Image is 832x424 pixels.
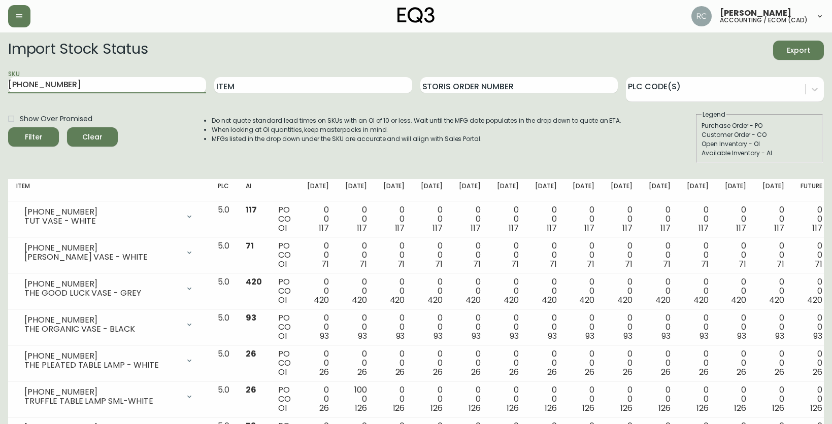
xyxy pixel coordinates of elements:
[278,385,291,413] div: PO CO
[687,313,709,341] div: 0 0
[702,130,817,139] div: Customer Order - CO
[25,131,43,144] div: Filter
[701,258,709,270] span: 71
[725,349,747,377] div: 0 0
[345,385,367,413] div: 100 0
[649,349,671,377] div: 0 0
[469,402,481,414] span: 126
[459,277,481,305] div: 0 0
[535,277,557,305] div: 0 0
[573,277,594,305] div: 0 0
[691,6,712,26] img: f4ba4e02bd060be8f1386e3ca455bd0e
[246,204,257,216] span: 117
[358,330,367,342] span: 93
[702,110,726,119] legend: Legend
[434,330,443,342] span: 93
[511,258,519,270] span: 71
[762,277,784,305] div: 0 0
[660,222,671,234] span: 117
[507,402,519,414] span: 126
[497,349,519,377] div: 0 0
[307,277,329,305] div: 0 0
[535,205,557,233] div: 0 0
[16,313,202,336] div: [PHONE_NUMBER]THE ORGANIC VASE - BLACK
[16,205,202,228] div: [PHONE_NUMBER]TUT VASE - WHITE
[777,258,784,270] span: 71
[321,258,329,270] span: 71
[278,330,287,342] span: OI
[24,207,179,217] div: [PHONE_NUMBER]
[278,241,291,269] div: PO CO
[717,179,755,201] th: [DATE]
[801,385,822,413] div: 0 0
[246,276,262,288] span: 420
[623,366,633,378] span: 26
[278,258,287,270] span: OI
[459,349,481,377] div: 0 0
[762,313,784,341] div: 0 0
[527,179,565,201] th: [DATE]
[720,17,808,23] h5: accounting / ecom (cad)
[210,273,238,309] td: 5.0
[278,277,291,305] div: PO CO
[754,179,792,201] th: [DATE]
[212,125,622,134] li: When looking at OI quantities, keep masterpacks in mind.
[731,294,746,306] span: 420
[611,385,633,413] div: 0 0
[739,258,746,270] span: 71
[720,9,791,17] span: [PERSON_NAME]
[345,205,367,233] div: 0 0
[421,205,443,233] div: 0 0
[314,294,329,306] span: 420
[421,277,443,305] div: 0 0
[395,222,405,234] span: 117
[699,366,709,378] span: 26
[383,277,405,305] div: 0 0
[663,258,671,270] span: 71
[655,294,671,306] span: 420
[433,366,443,378] span: 26
[24,397,179,406] div: TRUFFLE TABLE LAMP SML-WHITE
[687,385,709,413] div: 0 0
[421,349,443,377] div: 0 0
[451,179,489,201] th: [DATE]
[772,402,784,414] span: 126
[815,258,822,270] span: 71
[679,179,717,201] th: [DATE]
[792,179,830,201] th: Future
[375,179,413,201] th: [DATE]
[397,258,405,270] span: 71
[413,179,451,201] th: [DATE]
[307,313,329,341] div: 0 0
[573,349,594,377] div: 0 0
[430,402,443,414] span: 126
[471,366,481,378] span: 26
[497,205,519,233] div: 0 0
[542,294,557,306] span: 420
[238,179,270,201] th: AI
[210,237,238,273] td: 5.0
[762,205,784,233] div: 0 0
[781,44,816,57] span: Export
[278,294,287,306] span: OI
[584,222,594,234] span: 117
[278,222,287,234] span: OI
[810,402,822,414] span: 126
[564,179,603,201] th: [DATE]
[421,385,443,413] div: 0 0
[579,294,594,306] span: 420
[687,205,709,233] div: 0 0
[547,366,557,378] span: 26
[509,222,519,234] span: 117
[611,205,633,233] div: 0 0
[472,330,481,342] span: 93
[725,313,747,341] div: 0 0
[725,241,747,269] div: 0 0
[649,241,671,269] div: 0 0
[611,349,633,377] div: 0 0
[736,222,746,234] span: 117
[421,241,443,269] div: 0 0
[24,325,179,334] div: THE ORGANIC VASE - BLACK
[24,253,179,262] div: [PERSON_NAME] VASE - WHITE
[393,402,405,414] span: 126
